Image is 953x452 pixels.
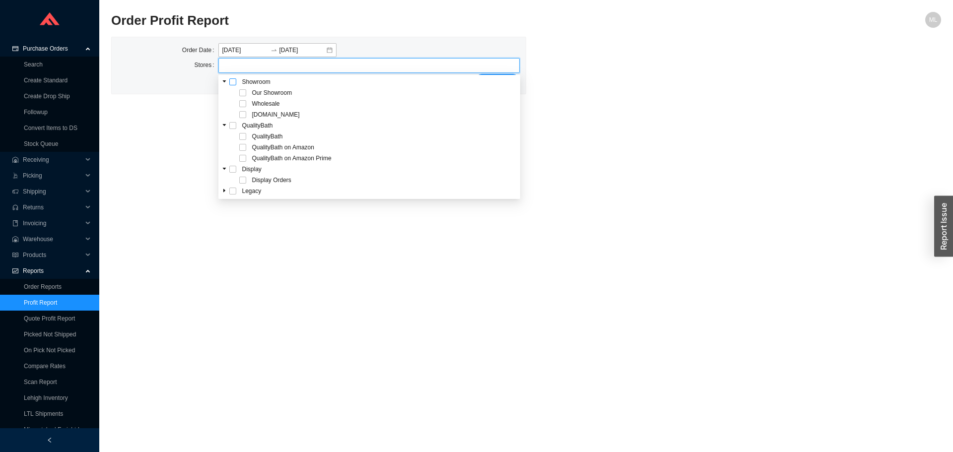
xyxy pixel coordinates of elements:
span: customer-service [12,204,19,210]
span: QualityBath [240,121,519,130]
span: Wholesale [252,100,280,107]
span: Wholesale [250,99,519,109]
a: Lehigh Inventory [24,394,68,401]
a: Search [24,61,43,68]
span: Display [242,166,262,173]
span: Reports [23,263,82,279]
span: Shipping [23,184,82,199]
span: Display [240,164,519,174]
a: Order Reports [24,283,62,290]
span: HomeAndStone.com [250,110,519,120]
span: fund [12,268,19,274]
a: Create Standard [24,77,68,84]
span: Purchase Orders [23,41,82,57]
a: Scan Report [24,379,57,386]
span: caret-down [222,123,227,128]
a: Profit Report [24,299,57,306]
span: read [12,252,19,258]
span: Legacy [240,186,519,196]
label: Order Date [182,43,218,57]
span: to [271,47,277,54]
span: Returns [23,199,82,215]
span: Our Showroom [250,88,519,98]
span: Legacy [242,188,262,194]
span: Receiving [23,152,82,168]
span: caret-down [222,188,227,193]
span: QualityBath on Amazon [250,142,519,152]
span: Display Orders [252,177,291,184]
span: [DOMAIN_NAME] [252,111,300,118]
span: ML [929,12,938,28]
a: On Pick Not Picked [24,347,75,354]
span: Our Showroom [252,89,292,96]
span: Products [23,247,82,263]
a: Convert Items to DS [24,125,77,131]
a: Picked Not Shipped [24,331,76,338]
span: QualityBath on Amazon Prime [250,153,519,163]
span: QualityBath on Amazon [252,144,314,151]
span: Display Orders [250,175,519,185]
input: End date [279,45,326,55]
a: Stock Queue [24,140,58,147]
span: caret-down [222,79,227,84]
span: QualityBath [250,131,519,141]
span: QualityBath [242,122,273,129]
span: caret-down [222,166,227,171]
h2: Order Profit Report [111,12,734,29]
span: credit-card [12,46,19,52]
a: Followup [24,109,48,116]
span: QualityBath on Amazon Prime [252,155,332,162]
span: Invoicing [23,215,82,231]
span: swap-right [271,47,277,54]
a: Create Drop Ship [24,93,70,100]
a: LTL Shipments [24,410,63,417]
button: Load Report [475,74,520,88]
a: Quote Profit Report [24,315,75,322]
span: book [12,220,19,226]
a: Compare Rates [24,363,66,370]
span: Picking [23,168,82,184]
span: QualityBath [252,133,283,140]
span: Showroom [240,77,519,87]
span: left [47,437,53,443]
label: Stores [194,58,218,72]
input: Start date [222,45,269,55]
span: Warehouse [23,231,82,247]
span: Showroom [242,78,271,85]
a: Mismatched Freight Invoices [24,426,100,433]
